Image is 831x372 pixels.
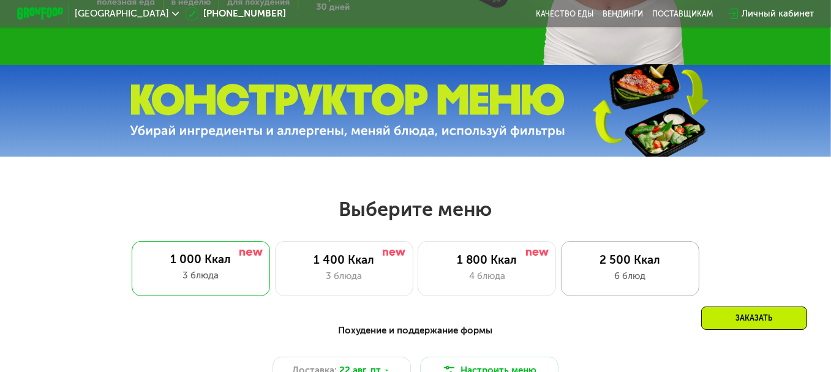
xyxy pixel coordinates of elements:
div: Личный кабинет [742,7,814,21]
div: 4 блюда [430,269,544,283]
div: поставщикам [653,9,713,18]
div: 6 блюд [573,269,687,283]
div: 3 блюда [287,269,400,283]
div: Похудение и поддержание формы [74,324,758,338]
div: Заказать [701,307,807,330]
div: 1 000 Ккал [143,253,258,267]
h2: Выберите меню [37,197,794,221]
a: Вендинги [603,9,644,18]
span: [GEOGRAPHIC_DATA] [75,9,170,18]
div: 1 800 Ккал [430,253,544,267]
div: 1 400 Ккал [287,253,400,267]
div: 2 500 Ккал [573,253,687,267]
a: [PHONE_NUMBER] [185,7,286,21]
div: 3 блюда [143,269,258,283]
a: Качество еды [536,9,593,18]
